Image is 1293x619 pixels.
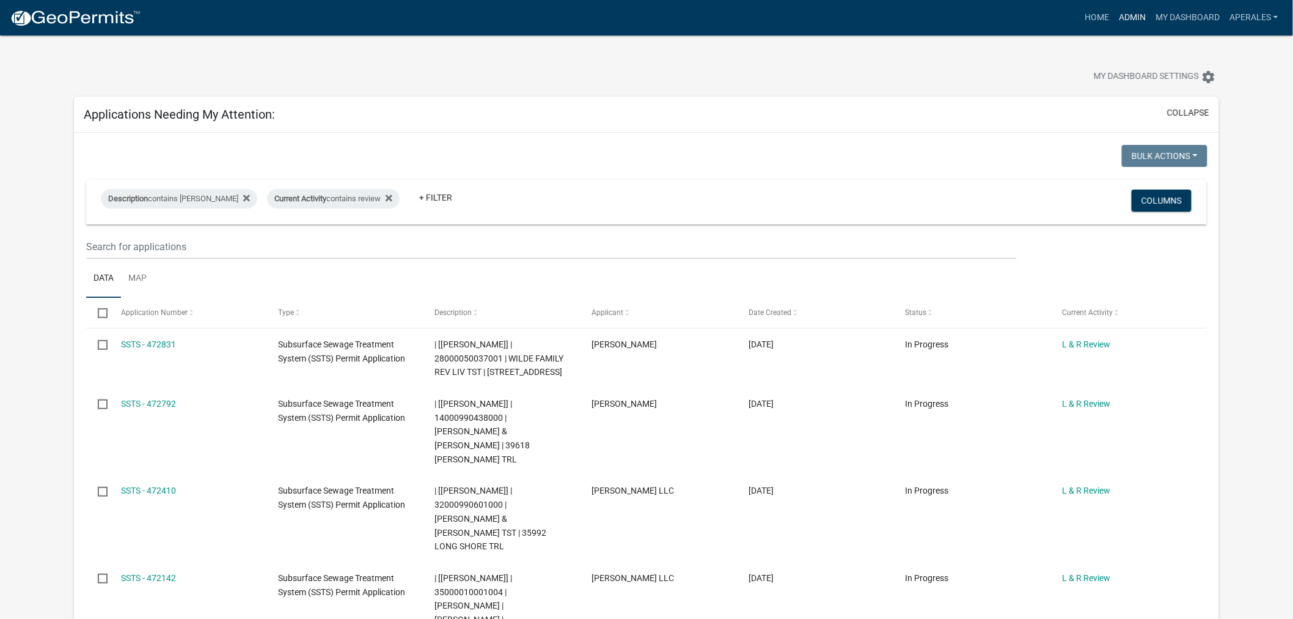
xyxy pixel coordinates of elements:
span: In Progress [906,339,949,349]
span: Subsurface Sewage Treatment System (SSTS) Permit Application [278,339,405,363]
a: Map [121,259,154,298]
a: SSTS - 472792 [121,399,176,409]
datatable-header-cell: Type [266,298,423,327]
span: In Progress [906,486,949,495]
a: Home [1080,6,1114,29]
span: Subsurface Sewage Treatment System (SSTS) Permit Application [278,486,405,510]
span: Description [435,308,472,317]
a: L & R Review [1062,339,1110,349]
span: Bill Schueller [592,339,657,349]
span: My Dashboard Settings [1094,70,1199,84]
datatable-header-cell: Select [86,298,109,327]
a: My Dashboard [1151,6,1225,29]
span: | [Andrea Perales] | 14000990438000 | MICHAEL FROEMKE & AIMEE VOLK | 39618 MARION LODGE TRL [435,399,530,464]
span: Application Number [121,308,188,317]
span: Applicant [592,308,623,317]
button: Columns [1132,190,1192,212]
datatable-header-cell: Status [893,298,1050,327]
a: + Filter [409,187,462,209]
a: Data [86,259,121,298]
datatable-header-cell: Date Created [737,298,894,327]
a: SSTS - 472142 [121,573,176,583]
h5: Applications Needing My Attention: [84,107,275,122]
span: | [Andrea Perales] | 28000050037001 | WILDE FAMILY REV LIV TST | 33333 CO HWY 3 [435,339,564,377]
span: 09/03/2025 [749,399,774,409]
span: Subsurface Sewage Treatment System (SSTS) Permit Application [278,573,405,597]
span: Description [108,194,148,203]
a: SSTS - 472410 [121,486,176,495]
div: contains review [267,189,400,209]
datatable-header-cell: Application Number [109,298,266,327]
i: settings [1201,70,1216,84]
button: Bulk Actions [1122,145,1207,167]
a: L & R Review [1062,399,1110,409]
span: Date Created [749,308,791,317]
a: L & R Review [1062,573,1110,583]
span: | [Andrea Perales] | 32000990601000 | ROY & MONICA MUNTER TST | 35992 LONG SHORE TRL [435,486,547,551]
a: L & R Review [1062,486,1110,495]
span: Current Activity [274,194,326,203]
div: contains [PERSON_NAME] [101,189,257,209]
span: Status [906,308,927,317]
button: My Dashboard Settingssettings [1084,65,1226,89]
span: Roisum LLC [592,486,674,495]
span: Scott M Ellingson [592,399,657,409]
span: Current Activity [1062,308,1113,317]
span: In Progress [906,573,949,583]
span: 09/02/2025 [749,486,774,495]
datatable-header-cell: Description [423,298,580,327]
span: 09/02/2025 [749,573,774,583]
span: 09/03/2025 [749,339,774,349]
datatable-header-cell: Applicant [580,298,737,327]
span: In Progress [906,399,949,409]
datatable-header-cell: Current Activity [1050,298,1207,327]
a: Admin [1114,6,1151,29]
input: Search for applications [86,234,1017,259]
span: Roisum LLC [592,573,674,583]
span: Type [278,308,294,317]
a: SSTS - 472831 [121,339,176,349]
span: Subsurface Sewage Treatment System (SSTS) Permit Application [278,399,405,423]
a: aperales [1225,6,1283,29]
button: collapse [1167,106,1209,119]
